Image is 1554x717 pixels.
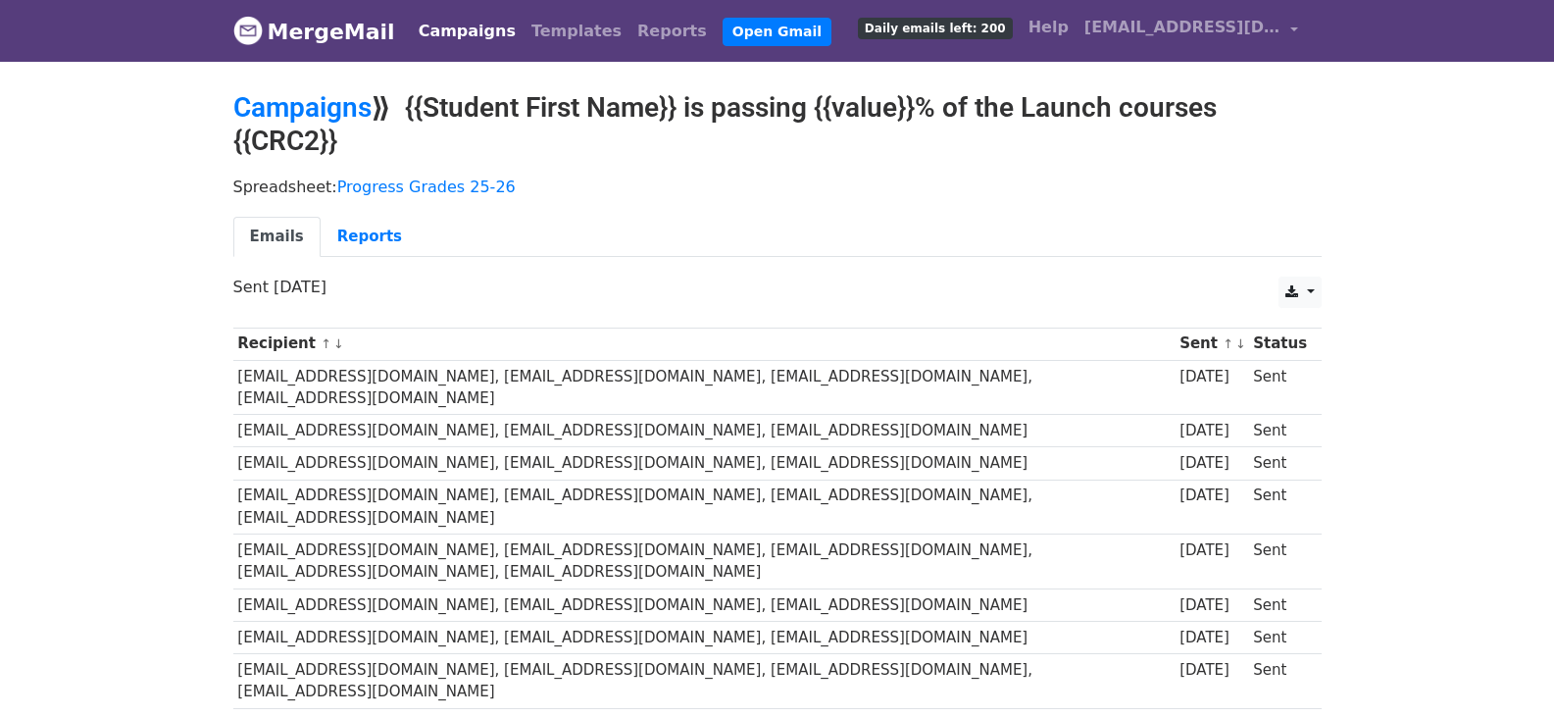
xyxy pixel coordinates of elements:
[233,91,1322,157] h2: ⟫ {{Student First Name}} is passing {{value}}% of the Launch courses {{CRC2}}
[1084,16,1280,39] span: [EMAIL_ADDRESS][DOMAIN_NAME]
[233,277,1322,297] p: Sent [DATE]
[1179,366,1244,388] div: [DATE]
[1248,653,1311,708] td: Sent
[1175,328,1248,360] th: Sent
[233,91,372,124] a: Campaigns
[1248,360,1311,415] td: Sent
[233,11,395,52] a: MergeMail
[524,12,629,51] a: Templates
[321,217,419,257] a: Reports
[233,589,1176,621] td: [EMAIL_ADDRESS][DOMAIN_NAME], [EMAIL_ADDRESS][DOMAIN_NAME], [EMAIL_ADDRESS][DOMAIN_NAME]
[1179,420,1244,442] div: [DATE]
[1248,328,1311,360] th: Status
[1179,627,1244,649] div: [DATE]
[1179,594,1244,617] div: [DATE]
[1248,415,1311,447] td: Sent
[333,336,344,351] a: ↓
[233,177,1322,197] p: Spreadsheet:
[1179,659,1244,682] div: [DATE]
[1223,336,1233,351] a: ↑
[1248,480,1311,535] td: Sent
[1248,447,1311,480] td: Sent
[233,415,1176,447] td: [EMAIL_ADDRESS][DOMAIN_NAME], [EMAIL_ADDRESS][DOMAIN_NAME], [EMAIL_ADDRESS][DOMAIN_NAME]
[1248,621,1311,653] td: Sent
[233,447,1176,480] td: [EMAIL_ADDRESS][DOMAIN_NAME], [EMAIL_ADDRESS][DOMAIN_NAME], [EMAIL_ADDRESS][DOMAIN_NAME]
[629,12,715,51] a: Reports
[1077,8,1306,54] a: [EMAIL_ADDRESS][DOMAIN_NAME]
[233,217,321,257] a: Emails
[233,621,1176,653] td: [EMAIL_ADDRESS][DOMAIN_NAME], [EMAIL_ADDRESS][DOMAIN_NAME], [EMAIL_ADDRESS][DOMAIN_NAME]
[1235,336,1246,351] a: ↓
[337,178,516,196] a: Progress Grades 25-26
[858,18,1013,39] span: Daily emails left: 200
[1179,539,1244,562] div: [DATE]
[233,16,263,45] img: MergeMail logo
[1248,535,1311,589] td: Sent
[233,535,1176,589] td: [EMAIL_ADDRESS][DOMAIN_NAME], [EMAIL_ADDRESS][DOMAIN_NAME], [EMAIL_ADDRESS][DOMAIN_NAME], [EMAIL_...
[1021,8,1077,47] a: Help
[1179,452,1244,475] div: [DATE]
[233,360,1176,415] td: [EMAIL_ADDRESS][DOMAIN_NAME], [EMAIL_ADDRESS][DOMAIN_NAME], [EMAIL_ADDRESS][DOMAIN_NAME], [EMAIL_...
[233,653,1176,708] td: [EMAIL_ADDRESS][DOMAIN_NAME], [EMAIL_ADDRESS][DOMAIN_NAME], [EMAIL_ADDRESS][DOMAIN_NAME], [EMAIL_...
[850,8,1021,47] a: Daily emails left: 200
[1248,589,1311,621] td: Sent
[321,336,331,351] a: ↑
[233,328,1176,360] th: Recipient
[233,480,1176,535] td: [EMAIL_ADDRESS][DOMAIN_NAME], [EMAIL_ADDRESS][DOMAIN_NAME], [EMAIL_ADDRESS][DOMAIN_NAME], [EMAIL_...
[1179,485,1244,507] div: [DATE]
[723,18,831,46] a: Open Gmail
[411,12,524,51] a: Campaigns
